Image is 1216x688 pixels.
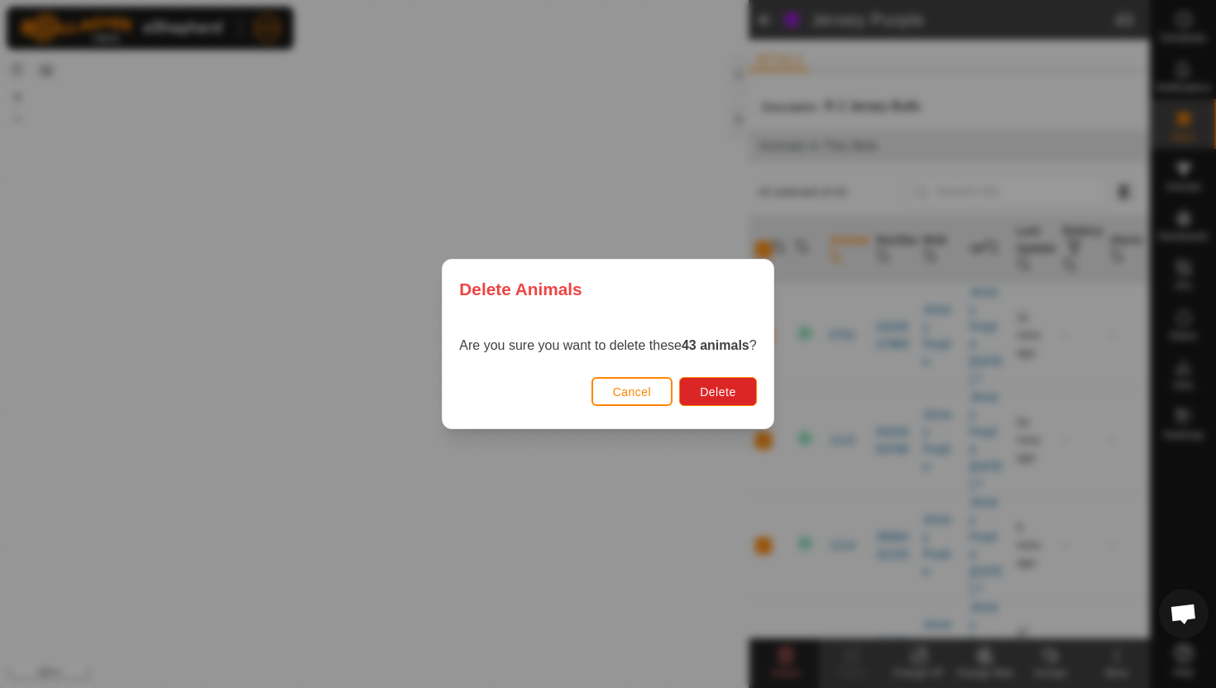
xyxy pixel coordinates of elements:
div: Open chat [1159,589,1209,638]
div: Delete Animals [443,260,773,318]
span: Are you sure you want to delete these ? [459,338,756,352]
button: Delete [679,377,756,406]
strong: 43 animals [682,338,749,352]
span: Delete [700,385,735,399]
button: Cancel [591,377,673,406]
span: Cancel [613,385,652,399]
